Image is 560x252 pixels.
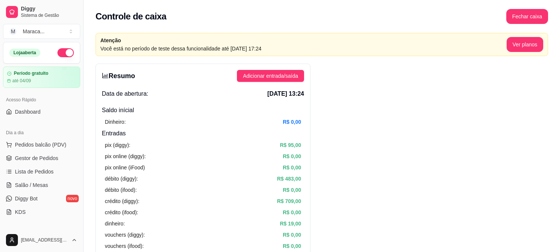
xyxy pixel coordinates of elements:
span: Salão / Mesas [15,181,48,189]
button: Ver planos [507,37,543,52]
span: [EMAIL_ADDRESS][DOMAIN_NAME] [21,237,68,243]
article: dinheiro: [105,219,125,228]
article: débito (ifood): [105,186,137,194]
span: Sistema de Gestão [21,12,77,18]
article: crédito (diggy): [105,197,140,205]
article: Dinheiro: [105,118,126,126]
button: Pedidos balcão (PDV) [3,139,80,151]
span: Adicionar entrada/saída [243,72,298,80]
a: Ver planos [507,42,543,47]
a: Gestor de Pedidos [3,152,80,164]
div: Maraca ... [23,28,44,35]
span: Lista de Pedidos [15,168,54,175]
article: R$ 95,00 [280,141,301,149]
span: M [9,28,17,35]
span: Data de abertura: [102,89,148,98]
a: KDS [3,206,80,218]
article: Período gratuito [14,71,49,76]
button: Fechar caixa [506,9,548,24]
span: Pedidos balcão (PDV) [15,141,66,148]
a: Lista de Pedidos [3,166,80,178]
article: débito (diggy): [105,175,138,183]
a: DiggySistema de Gestão [3,3,80,21]
button: [EMAIL_ADDRESS][DOMAIN_NAME] [3,231,80,249]
article: até 04/09 [12,78,31,84]
div: Dia a dia [3,127,80,139]
button: Select a team [3,24,80,39]
div: Acesso Rápido [3,94,80,106]
article: R$ 483,00 [277,175,301,183]
h2: Controle de caixa [96,10,166,22]
a: Dashboard [3,106,80,118]
article: R$ 0,00 [283,208,301,216]
article: vouchers (ifood): [105,242,144,250]
article: pix online (diggy): [105,152,146,160]
h4: Entradas [102,129,304,138]
article: R$ 709,00 [277,197,301,205]
article: R$ 0,00 [283,152,301,160]
h4: Saldo inícial [102,106,304,115]
span: Diggy Bot [15,195,38,202]
article: R$ 0,00 [283,118,301,126]
article: vouchers (diggy): [105,231,145,239]
article: crédito (ifood): [105,208,138,216]
button: Adicionar entrada/saída [237,70,304,82]
a: Período gratuitoaté 04/09 [3,67,80,88]
article: Atenção [100,36,507,44]
h3: Resumo [102,71,135,81]
a: Diggy Botnovo [3,193,80,205]
a: Salão / Mesas [3,179,80,191]
span: bar-chart [102,72,109,79]
article: pix (diggy): [105,141,130,149]
article: Você está no período de teste dessa funcionalidade até [DATE] 17:24 [100,44,507,53]
button: Alterar Status [57,48,74,57]
article: R$ 0,00 [283,186,301,194]
span: [DATE] 13:24 [268,89,304,98]
article: R$ 19,00 [280,219,301,228]
article: R$ 0,00 [283,231,301,239]
article: pix online (iFood) [105,163,145,172]
article: R$ 0,00 [283,242,301,250]
div: Catálogo [3,227,80,239]
span: Gestor de Pedidos [15,154,58,162]
div: Loja aberta [9,49,40,57]
span: KDS [15,208,26,216]
span: Diggy [21,6,77,12]
article: R$ 0,00 [283,163,301,172]
span: Dashboard [15,108,41,116]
